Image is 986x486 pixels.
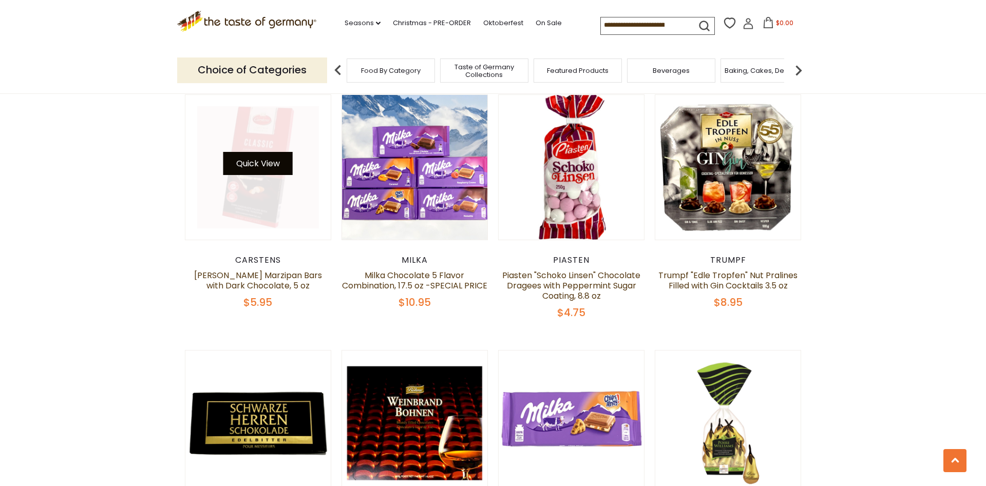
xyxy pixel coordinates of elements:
[342,255,488,265] div: Milka
[361,67,421,74] a: Food By Category
[498,255,644,265] div: Piasten
[655,255,801,265] div: Trumpf
[393,17,471,29] a: Christmas - PRE-ORDER
[243,295,272,309] span: $5.95
[342,269,487,291] a: Milka Chocolate 5 Flavor Combination, 17.5 oz -SPECIAL PRICE
[399,295,431,309] span: $10.95
[443,63,525,79] a: Taste of Germany Collections
[776,18,793,27] span: $0.00
[483,17,523,29] a: Oktoberfest
[185,95,331,240] img: Carstens Luebecker Marzipan Bars with Dark Chocolate, 5 oz
[788,60,809,81] img: next arrow
[557,305,585,320] span: $4.75
[177,57,327,83] p: Choice of Categories
[536,17,562,29] a: On Sale
[328,60,348,81] img: previous arrow
[725,67,804,74] a: Baking, Cakes, Desserts
[185,255,331,265] div: Carstens
[223,152,293,175] button: Quick View
[714,295,743,309] span: $8.95
[342,95,487,240] img: Milka Chocolate 5 Flavor Combination, 17.5 oz -SPECIAL PRICE
[499,95,644,240] img: Piasten "Schoko Linsen" Chocolate Dragees with Peppermint Sugar Coating, 8.8 oz
[194,269,322,291] a: [PERSON_NAME] Marzipan Bars with Dark Chocolate, 5 oz
[345,17,381,29] a: Seasons
[655,95,801,240] img: Trumpf "Edle Tropfen" Nut Pralines Filled with Gin Cocktails 3.5 oz
[547,67,609,74] a: Featured Products
[502,269,640,302] a: Piasten "Schoko Linsen" Chocolate Dragees with Peppermint Sugar Coating, 8.8 oz
[658,269,798,291] a: Trumpf "Edle Tropfen" Nut Pralines Filled with Gin Cocktails 3.5 oz
[756,17,800,32] button: $0.00
[653,67,690,74] a: Beverages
